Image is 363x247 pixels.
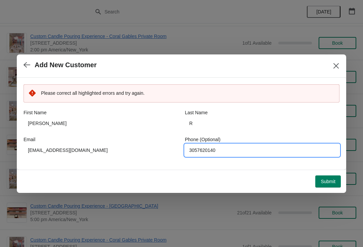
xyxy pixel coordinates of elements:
[24,117,178,129] input: John
[185,136,220,143] label: Phone (Optional)
[185,109,208,116] label: Last Name
[41,90,334,96] p: Please correct all highlighted errors and try again.
[185,144,339,156] input: Enter your phone number
[321,179,335,184] span: Submit
[315,175,341,188] button: Submit
[330,60,342,72] button: Close
[24,109,46,116] label: First Name
[24,144,178,156] input: Enter your email
[185,117,339,129] input: Smith
[24,136,35,143] label: Email
[35,61,96,69] h2: Add New Customer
